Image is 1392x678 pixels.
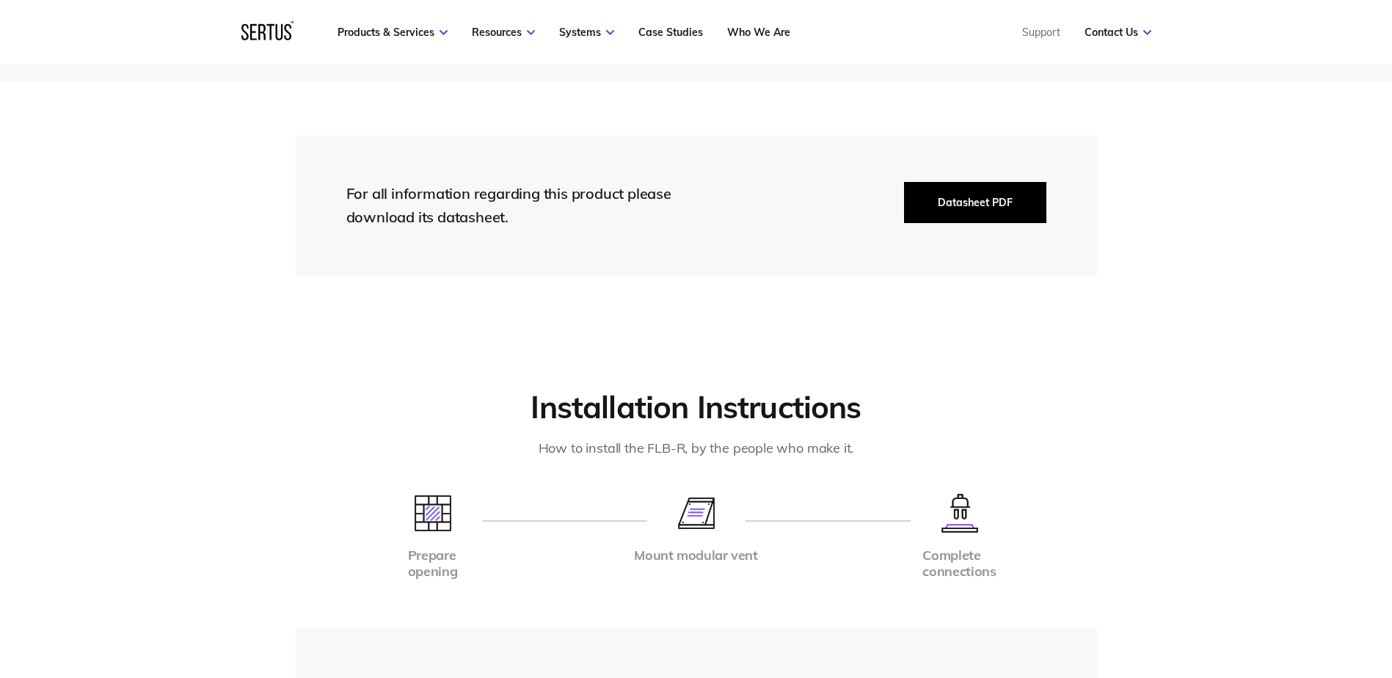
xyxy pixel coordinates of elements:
a: Who We Are [727,26,790,39]
div: Prepare opening [408,547,457,580]
div: Mount modular vent [634,547,758,564]
div: For all information regarding this product please download its datasheet. [346,182,699,229]
a: Systems [559,26,614,39]
a: Resources [472,26,535,39]
a: Support [1022,26,1060,39]
a: Products & Services [338,26,448,39]
div: How to install the FLB-R, by the people who make it. [454,438,939,459]
button: Datasheet PDF [904,182,1046,223]
div: Complete connections [922,547,996,580]
h2: Installation Instructions [296,388,1097,427]
a: Contact Us [1085,26,1151,39]
a: Case Studies [638,26,703,39]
